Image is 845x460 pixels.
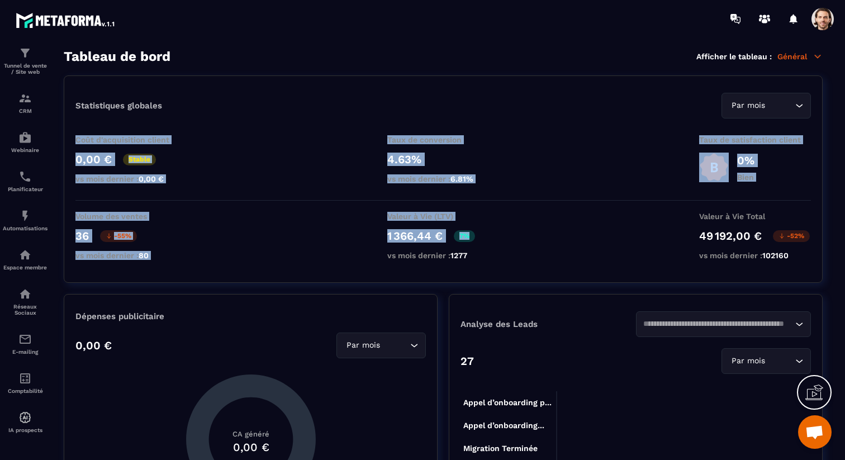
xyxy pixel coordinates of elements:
p: 27 [461,354,474,368]
p: Volume des ventes [75,212,187,221]
div: Search for option [336,333,426,358]
p: Valeur à Vie (LTV) [387,212,499,221]
span: Par mois [344,339,382,352]
img: b-badge-o.b3b20ee6.svg [699,153,729,182]
p: 0,00 € [75,153,112,166]
img: automations [18,131,32,144]
img: email [18,333,32,346]
img: formation [18,46,32,60]
p: Général [777,51,823,61]
div: Search for option [721,93,811,118]
tspan: Appel d’onboarding... [463,421,544,430]
a: formationformationTunnel de vente / Site web [3,38,48,83]
p: vs mois dernier : [699,251,811,260]
span: 6.81% [450,174,473,183]
span: Par mois [729,99,767,112]
p: Planificateur [3,186,48,192]
a: Ouvrir le chat [798,415,832,449]
p: Stable [123,154,156,165]
span: 0,00 € [139,174,164,183]
a: accountantaccountantComptabilité [3,363,48,402]
p: Statistiques globales [75,101,162,111]
a: social-networksocial-networkRéseaux Sociaux [3,279,48,324]
input: Search for option [767,355,792,367]
p: Analyse des Leads [461,319,636,329]
p: Comptabilité [3,388,48,394]
p: Tunnel de vente / Site web [3,63,48,75]
p: 7% [454,230,475,242]
img: automations [18,411,32,424]
img: scheduler [18,170,32,183]
p: IA prospects [3,427,48,433]
input: Search for option [767,99,792,112]
p: -52% [773,230,810,242]
span: Par mois [729,355,767,367]
span: 1277 [450,251,467,260]
a: automationsautomationsAutomatisations [3,201,48,240]
p: vs mois dernier : [387,251,499,260]
p: Afficher le tableau : [696,52,772,61]
p: Coût d'acquisition client [75,135,187,144]
p: 1 366,44 € [387,229,443,243]
img: logo [16,10,116,30]
p: Dépenses publicitaire [75,311,426,321]
img: automations [18,209,32,222]
img: accountant [18,372,32,385]
p: Taux de conversion [387,135,499,144]
a: automationsautomationsWebinaire [3,122,48,162]
img: social-network [18,287,32,301]
p: -55% [100,230,137,242]
p: 0% [737,154,754,167]
p: Webinaire [3,147,48,153]
span: 102160 [762,251,789,260]
p: vs mois dernier : [75,251,187,260]
p: Espace membre [3,264,48,271]
a: emailemailE-mailing [3,324,48,363]
tspan: Migration Terminée [463,444,538,453]
p: 36 [75,229,89,243]
p: CRM [3,108,48,114]
img: automations [18,248,32,262]
a: automationsautomationsEspace membre [3,240,48,279]
tspan: Appel d’onboarding p... [463,398,552,407]
p: 4.63% [387,153,499,166]
p: Taux de satisfaction client [699,135,811,144]
p: vs mois dernier : [75,174,187,183]
p: 0,00 € [75,339,112,352]
h3: Tableau de bord [64,49,170,64]
input: Search for option [382,339,407,352]
p: Automatisations [3,225,48,231]
p: Réseaux Sociaux [3,303,48,316]
img: formation [18,92,32,105]
input: Search for option [643,318,793,330]
p: 49 192,00 € [699,229,762,243]
div: Search for option [636,311,811,337]
span: 80 [139,251,149,260]
p: Valeur à Vie Total [699,212,811,221]
a: schedulerschedulerPlanificateur [3,162,48,201]
p: E-mailing [3,349,48,355]
div: Search for option [721,348,811,374]
a: formationformationCRM [3,83,48,122]
p: vs mois dernier : [387,174,499,183]
p: Bien [737,173,754,182]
